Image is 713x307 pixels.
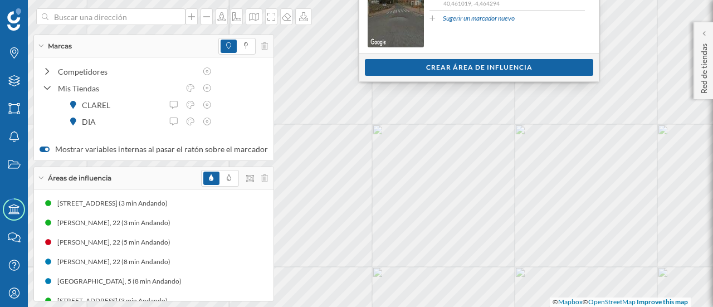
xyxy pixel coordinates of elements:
a: OpenStreetMap [588,298,636,306]
div: © © [550,298,691,307]
label: Mostrar variables internas al pasar el ratón sobre el marcador [40,144,268,155]
div: Competidores [58,66,196,77]
a: Sugerir un marcador nuevo [443,13,515,23]
span: Marcas [48,41,72,51]
div: [PERSON_NAME], 22 (5 min Andando) [57,237,176,248]
img: Geoblink Logo [7,8,21,31]
a: Improve this map [637,298,688,306]
p: Red de tiendas [699,39,710,94]
div: DIA [82,116,101,128]
div: [STREET_ADDRESS] (3 min Andando) [57,198,173,209]
div: [PERSON_NAME], 22 (3 min Andando) [57,217,176,228]
div: [STREET_ADDRESS] (3 min Andando) [57,295,173,306]
div: [GEOGRAPHIC_DATA], 5 (8 min Andando) [57,276,187,287]
span: Áreas de influencia [48,173,111,183]
div: [PERSON_NAME], 22 (8 min Andando) [57,256,176,267]
a: Mapbox [558,298,583,306]
div: Mis Tiendas [58,82,179,94]
div: CLAREL [82,99,116,111]
span: Soporte [22,8,62,18]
